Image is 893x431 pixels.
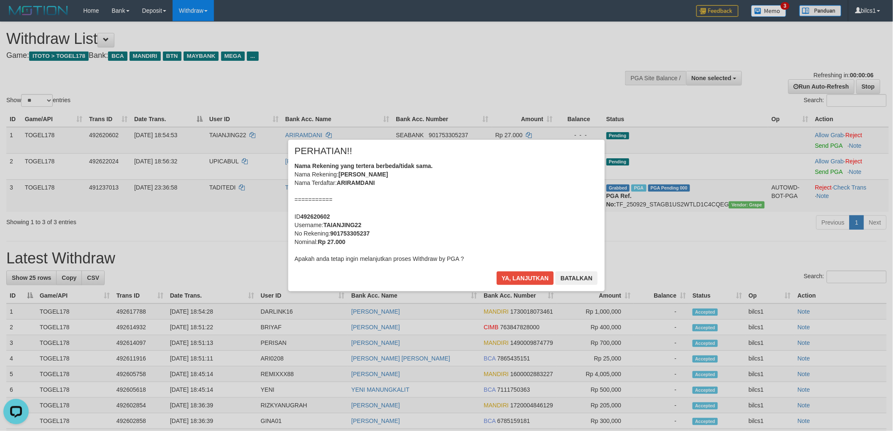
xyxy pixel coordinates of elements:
b: Rp 27.000 [318,239,345,245]
b: Nama Rekening yang tertera berbeda/tidak sama. [295,163,433,169]
button: Ya, lanjutkan [497,271,554,285]
b: 901753305237 [330,230,370,237]
button: Batalkan [555,271,598,285]
div: Nama Rekening: Nama Terdaftar: =========== ID Username: No Rekening: Nominal: Apakah anda tetap i... [295,162,598,263]
button: Open LiveChat chat widget [3,3,29,29]
b: 492620602 [300,213,330,220]
b: [PERSON_NAME] [338,171,388,178]
b: ARIRAMDANI [337,179,375,186]
b: TAIANJING22 [323,222,361,228]
span: PERHATIAN!! [295,147,352,155]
